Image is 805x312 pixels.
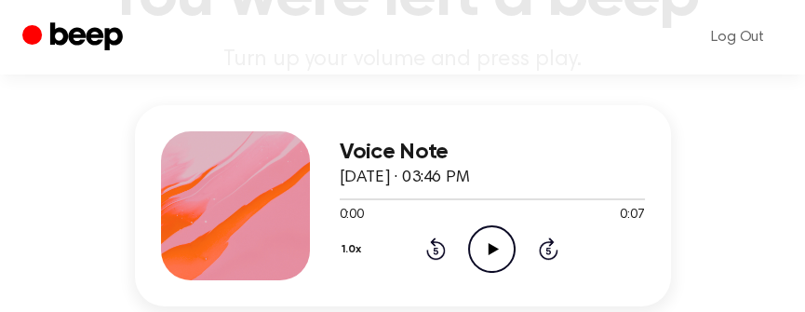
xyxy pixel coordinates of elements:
span: 0:00 [340,206,364,225]
a: Beep [22,20,127,56]
button: 1.0x [340,234,369,265]
span: [DATE] · 03:46 PM [340,170,470,186]
span: 0:07 [620,206,644,225]
h3: Voice Note [340,140,645,165]
a: Log Out [692,15,783,60]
